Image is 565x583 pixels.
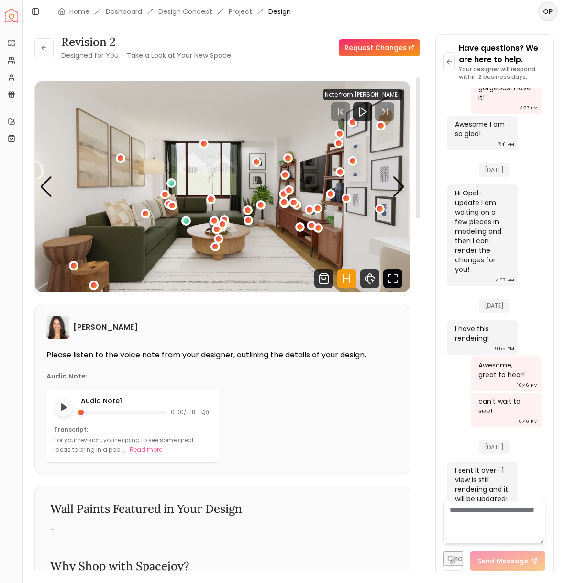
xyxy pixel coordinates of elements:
[392,176,405,197] div: Next slide
[496,275,514,285] div: 4:03 PM
[520,103,538,113] div: 3:37 PM
[357,106,368,118] svg: Play
[171,409,196,416] span: 0:00 / 1:18
[58,7,291,16] nav: breadcrumb
[459,65,545,81] p: Your designer will respond within 2 business days.
[517,380,538,390] div: 10:46 PM
[459,43,545,65] p: Have questions? We are here to help.
[479,299,510,313] span: [DATE]
[46,371,88,381] p: Audio Note:
[478,83,532,102] div: gorgeous! i love it!
[229,7,252,16] a: Project
[130,445,162,454] button: Read more
[46,350,399,360] p: Please listen to the voice note from your designer, outlining the details of your design.
[383,269,402,288] svg: Fullscreen
[495,344,514,354] div: 9:55 PM
[538,2,557,21] button: OP
[54,398,73,417] button: Play audio note
[50,501,395,517] h3: Wall Paints Featured in Your Design
[73,322,138,333] h6: [PERSON_NAME]
[35,81,410,292] img: Design Render 1
[479,440,510,454] span: [DATE]
[455,324,509,343] div: I have this rendering!
[158,7,212,16] li: Design Concept
[314,269,333,288] svg: Shop Products from this design
[539,3,556,20] span: OP
[50,559,395,574] h3: Why Shop with Spacejoy?
[61,51,231,60] small: Designed for You – Take a Look at Your New Space
[50,524,395,536] div: -
[5,9,18,22] a: Spacejoy
[35,81,410,292] div: 1 / 3
[498,140,514,149] div: 7:41 PM
[360,269,379,288] svg: 360 View
[106,7,142,16] a: Dashboard
[199,407,211,418] div: Mute audio
[81,396,211,406] p: Audio Note 1
[479,163,510,177] span: [DATE]
[35,81,410,292] div: Carousel
[517,417,538,426] div: 10:46 PM
[40,176,53,197] div: Previous slide
[323,89,402,100] div: Note from [PERSON_NAME]
[5,9,18,22] img: Spacejoy Logo
[478,397,532,416] div: can't wait to see!
[339,39,420,56] a: Request Changes
[54,436,194,453] p: For your revision, you're going to see some great ideas to bring in a pop ...
[268,7,291,16] span: Design
[69,7,89,16] a: Home
[337,269,356,288] svg: Hotspots Toggle
[54,426,211,433] p: Transcript:
[46,316,69,339] img: Angela Amore
[455,119,509,139] div: Awesome I am so glad!
[61,34,231,50] h3: Revision 2
[478,360,532,379] div: Awesome, great to hear!
[455,465,509,504] div: I sent it over- 1 view is still rendering and it will be updated!
[455,188,509,274] div: Hi Opal- update I am waiting on a few pieces in modeling and then I can render the changes for you!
